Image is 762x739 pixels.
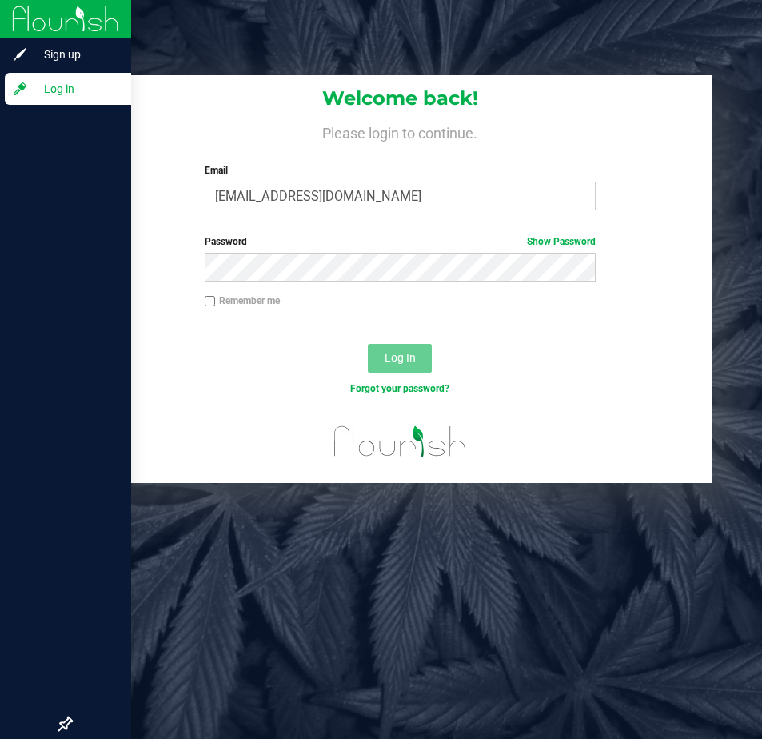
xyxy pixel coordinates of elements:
[28,79,124,98] span: Log in
[205,236,247,247] span: Password
[28,45,124,64] span: Sign up
[350,383,449,394] a: Forgot your password?
[205,163,596,178] label: Email
[89,88,712,109] h1: Welcome back!
[205,294,280,308] label: Remember me
[385,351,416,364] span: Log In
[322,413,478,470] img: flourish_logo.svg
[12,46,28,62] inline-svg: Sign up
[89,122,712,141] h4: Please login to continue.
[368,344,432,373] button: Log In
[527,236,596,247] a: Show Password
[205,296,216,307] input: Remember me
[12,81,28,97] inline-svg: Log in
